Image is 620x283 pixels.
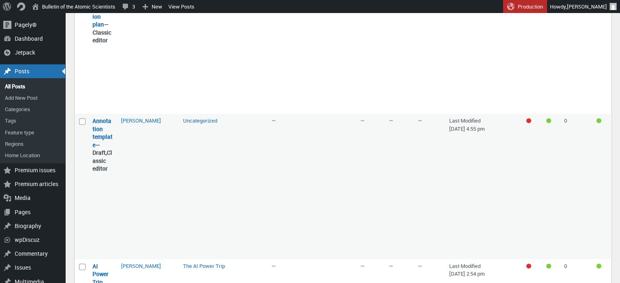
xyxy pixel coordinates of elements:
[596,118,601,123] div: Good
[389,262,393,270] span: —
[93,117,113,173] strong: —
[93,149,112,172] span: Classic editor
[271,262,276,270] span: —
[560,114,577,259] td: 0
[526,118,531,123] div: Focus keyphrase not set
[546,263,551,268] div: Good
[567,3,607,10] span: [PERSON_NAME]
[360,262,365,270] span: —
[121,117,161,124] a: [PERSON_NAME]
[546,118,551,123] div: Good
[93,29,111,44] span: Classic editor
[526,263,531,268] div: Focus keyphrase not set
[445,114,520,259] td: Last Modified [DATE] 4:55 pm
[183,117,217,124] a: Uncategorized
[596,263,601,268] div: Good
[389,117,393,124] span: —
[418,117,422,124] span: —
[418,262,422,270] span: —
[93,149,107,156] span: Draft,
[360,117,365,124] span: —
[183,262,225,270] a: The AI Power Trip
[121,262,161,270] a: [PERSON_NAME]
[93,117,113,149] a: “Annotation template” (Edit)
[271,117,276,124] span: —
